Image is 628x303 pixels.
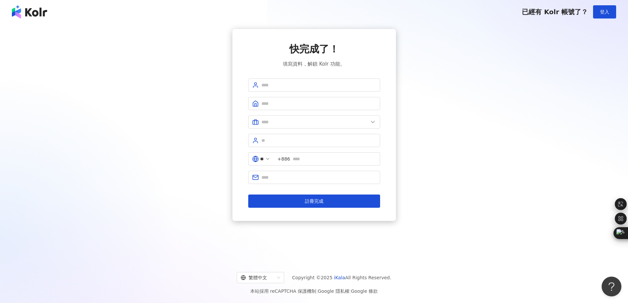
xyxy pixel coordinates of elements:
span: | [316,288,318,294]
span: Copyright © 2025 All Rights Reserved. [292,274,391,282]
span: 已經有 Kolr 帳號了？ [522,8,588,16]
span: 註冊完成 [305,198,323,204]
a: Google 隱私權 [318,288,349,294]
img: logo [12,5,47,18]
span: 登入 [600,9,609,15]
span: 本站採用 reCAPTCHA 保護機制 [250,287,378,295]
div: 繁體中文 [241,272,274,283]
a: Google 條款 [351,288,378,294]
iframe: Help Scout Beacon - Open [602,277,621,296]
span: +886 [278,155,290,163]
span: 快完成了！ [289,42,339,56]
button: 登入 [593,5,616,18]
span: | [349,288,351,294]
span: 填寫資料，解鎖 Kolr 功能。 [283,60,345,68]
a: iKala [334,275,345,280]
button: 註冊完成 [248,195,380,208]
